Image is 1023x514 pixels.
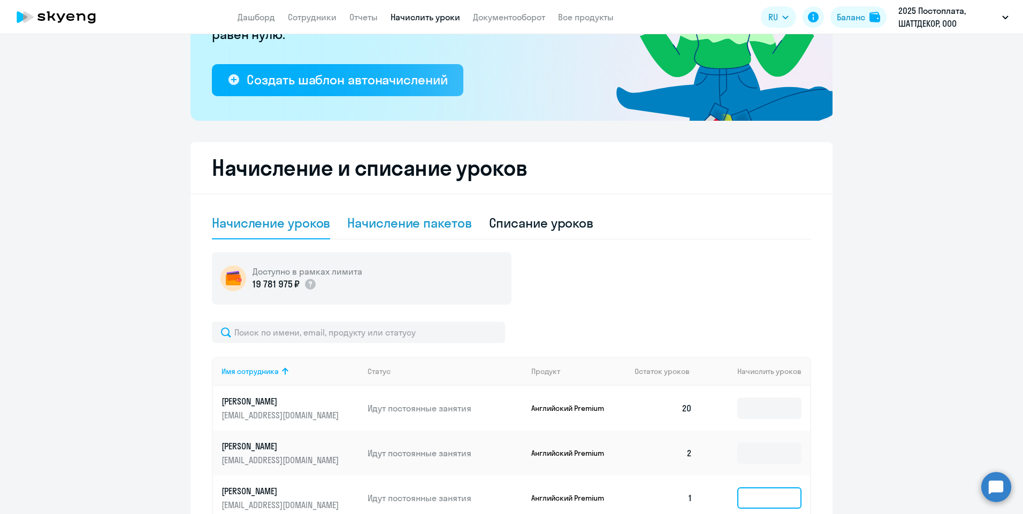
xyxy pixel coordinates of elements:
a: Документооборот [473,12,545,22]
div: Создать шаблон автоначислений [247,71,447,88]
p: [PERSON_NAME] [222,395,341,407]
a: Дашборд [238,12,275,22]
p: Идут постоянные занятия [368,447,523,459]
a: Все продукты [558,12,614,22]
p: [PERSON_NAME] [222,440,341,452]
a: Начислить уроки [391,12,460,22]
h2: Начисление и списание уроков [212,155,811,181]
td: 20 [626,386,701,431]
p: [EMAIL_ADDRESS][DOMAIN_NAME] [222,499,341,511]
img: balance [869,12,880,22]
p: 19 781 975 ₽ [253,277,300,291]
div: Начисление уроков [212,214,330,231]
p: Английский Premium [531,448,612,458]
p: [PERSON_NAME] [222,485,341,497]
td: 2 [626,431,701,476]
p: Идут постоянные занятия [368,492,523,504]
div: Имя сотрудника [222,367,359,376]
button: RU [761,6,796,28]
div: Статус [368,367,523,376]
a: [PERSON_NAME][EMAIL_ADDRESS][DOMAIN_NAME] [222,395,359,421]
a: [PERSON_NAME][EMAIL_ADDRESS][DOMAIN_NAME] [222,440,359,466]
p: 2025 Постоплата, ШАТТДЕКОР, ООО [898,4,998,30]
span: RU [768,11,778,24]
span: Остаток уроков [635,367,690,376]
div: Имя сотрудника [222,367,279,376]
div: Баланс [837,11,865,24]
h5: Доступно в рамках лимита [253,266,362,277]
div: Статус [368,367,391,376]
th: Начислить уроков [701,357,810,386]
a: Сотрудники [288,12,337,22]
div: Начисление пакетов [347,214,471,231]
button: Создать шаблон автоначислений [212,64,463,96]
a: [PERSON_NAME][EMAIL_ADDRESS][DOMAIN_NAME] [222,485,359,511]
div: Продукт [531,367,560,376]
p: Английский Premium [531,403,612,413]
button: 2025 Постоплата, ШАТТДЕКОР, ООО [893,4,1014,30]
p: [EMAIL_ADDRESS][DOMAIN_NAME] [222,409,341,421]
button: Балансbalance [830,6,887,28]
p: Английский Premium [531,493,612,503]
p: [EMAIL_ADDRESS][DOMAIN_NAME] [222,454,341,466]
input: Поиск по имени, email, продукту или статусу [212,322,505,343]
div: Остаток уроков [635,367,701,376]
p: Идут постоянные занятия [368,402,523,414]
div: Списание уроков [489,214,594,231]
div: Продукт [531,367,627,376]
a: Отчеты [349,12,378,22]
img: wallet-circle.png [220,266,246,291]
